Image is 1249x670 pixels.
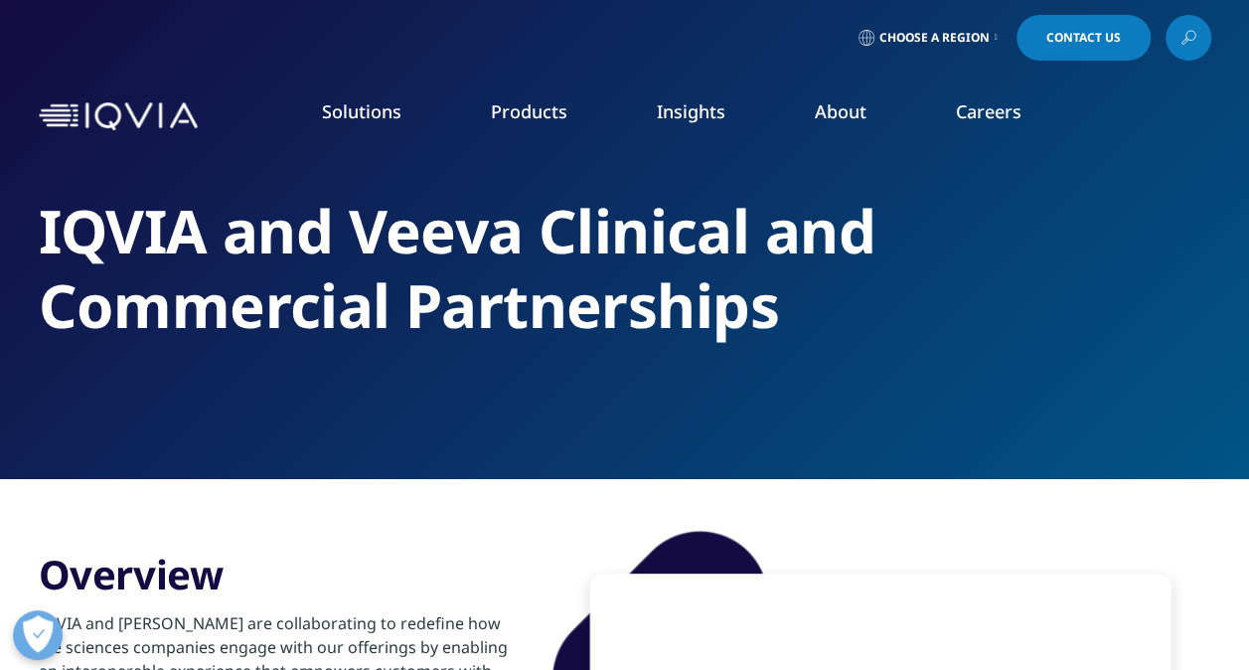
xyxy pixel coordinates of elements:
h2: IQVIA and Veeva Clinical and Commercial Partnerships [39,194,1211,343]
a: Careers [956,99,1021,123]
a: Solutions [322,99,401,123]
a: Contact Us [1016,15,1151,61]
span: Contact Us [1046,32,1121,44]
img: IQVIA Healthcare Information Technology and Pharma Clinical Research Company [39,102,198,131]
nav: Primary [206,70,1211,163]
span: Choose a Region [879,30,990,46]
a: Insights [657,99,725,123]
a: Products [491,99,567,123]
a: About [815,99,866,123]
h3: Overview [39,550,521,599]
button: Open Preferences [13,610,63,660]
